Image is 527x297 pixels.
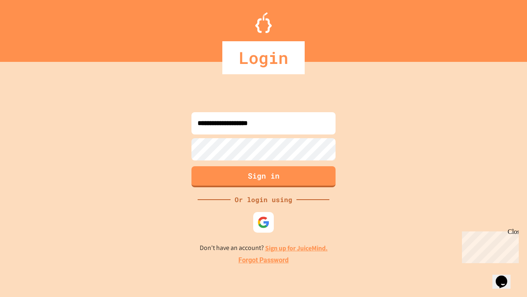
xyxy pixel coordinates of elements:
img: Logo.svg [255,12,272,33]
div: Chat with us now!Close [3,3,57,52]
p: Don't have an account? [200,243,328,253]
a: Sign up for JuiceMind. [265,244,328,252]
a: Forgot Password [238,255,289,265]
div: Login [222,41,305,74]
div: Or login using [231,195,296,205]
img: google-icon.svg [257,216,270,229]
button: Sign in [191,166,336,187]
iframe: chat widget [492,264,519,289]
iframe: chat widget [459,228,519,263]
